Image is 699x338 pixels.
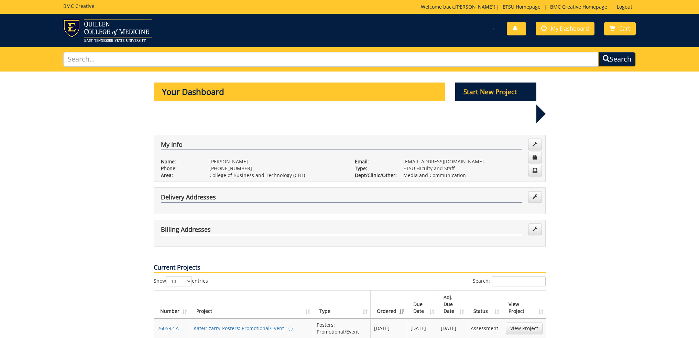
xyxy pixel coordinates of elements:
[619,25,630,32] span: Cart
[161,226,522,235] h4: Billing Addresses
[161,172,199,179] p: Area:
[455,83,536,101] p: Start New Project
[528,152,542,163] a: Change Password
[209,172,345,179] p: College of Business and Technology (CBT)
[161,165,199,172] p: Phone:
[547,3,611,10] a: BMC Creative Homepage
[499,3,544,10] a: ETSU Homepage
[403,165,538,172] p: ETSU Faculty and Staff
[455,3,494,10] a: [PERSON_NAME]
[528,191,542,203] a: Edit Addresses
[190,291,314,318] th: Project: activate to sort column ascending
[209,165,345,172] p: [PHONE_NUMBER]
[551,25,589,32] span: My Dashboard
[455,89,536,96] a: Start New Project
[157,325,179,331] a: 260592-A
[371,318,407,338] td: [DATE]
[506,323,543,334] a: View Project
[313,318,371,338] td: Posters: Promotional/Event
[154,291,190,318] th: Number: activate to sort column ascending
[154,83,445,101] p: Your Dashboard
[536,22,594,35] a: My Dashboard
[194,325,293,331] a: KateIrizarry-Posters: Promotional/Event - ( )
[502,291,546,318] th: View Project: activate to sort column ascending
[598,52,636,67] button: Search
[355,165,393,172] p: Type:
[613,3,636,10] a: Logout
[437,318,468,338] td: [DATE]
[161,158,199,165] p: Name:
[528,223,542,235] a: Edit Addresses
[161,141,522,150] h4: My Info
[403,172,538,179] p: Media and Communication
[421,3,636,10] p: Welcome back, ! | | |
[63,3,94,9] h5: BMC Creative
[355,172,393,179] p: Dept/Clinic/Other:
[473,276,546,286] label: Search:
[528,165,542,176] a: Change Communication Preferences
[492,276,546,286] input: Search:
[154,263,546,273] p: Current Projects
[63,52,598,67] input: Search...
[154,276,208,286] label: Show entries
[407,318,437,338] td: [DATE]
[355,158,393,165] p: Email:
[467,318,502,338] td: Assessment
[437,291,468,318] th: Adj. Due Date: activate to sort column ascending
[63,19,152,42] img: ETSU logo
[209,158,345,165] p: [PERSON_NAME]
[467,291,502,318] th: Status: activate to sort column ascending
[528,139,542,150] a: Edit Info
[403,158,538,165] p: [EMAIL_ADDRESS][DOMAIN_NAME]
[371,291,407,318] th: Ordered: activate to sort column ascending
[161,194,522,203] h4: Delivery Addresses
[166,276,192,286] select: Showentries
[313,291,371,318] th: Type: activate to sort column ascending
[407,291,437,318] th: Due Date: activate to sort column ascending
[604,22,636,35] a: Cart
